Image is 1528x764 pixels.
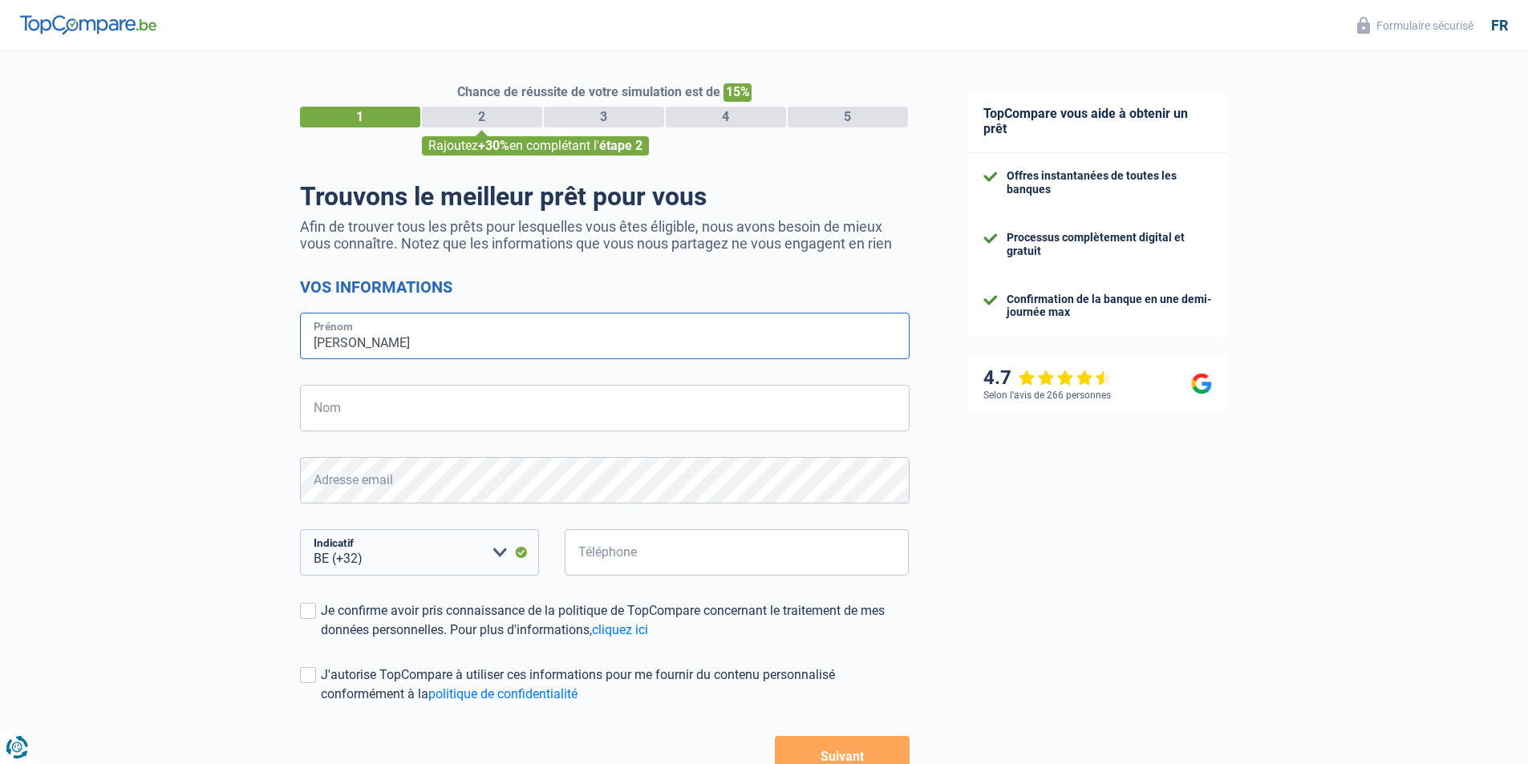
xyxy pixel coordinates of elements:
span: étape 2 [599,138,642,153]
span: Chance de réussite de votre simulation est de [457,84,720,99]
div: 4 [666,107,786,127]
a: politique de confidentialité [428,686,578,701]
span: 15% [723,83,752,102]
div: Processus complètement digital et gratuit [1007,231,1212,258]
button: Formulaire sécurisé [1348,12,1483,38]
div: Rajoutez en complétant l' [422,136,649,156]
div: J'autorise TopCompare à utiliser ces informations pour me fournir du contenu personnalisé conform... [321,665,910,704]
h2: Vos informations [300,277,910,297]
div: TopCompare vous aide à obtenir un prêt [967,90,1228,153]
div: 4.7 [983,366,1113,390]
div: 5 [788,107,908,127]
div: Offres instantanées de toutes les banques [1007,169,1212,196]
div: Selon l’avis de 266 personnes [983,390,1111,401]
div: Confirmation de la banque en une demi-journée max [1007,293,1212,320]
div: 1 [300,107,420,127]
span: +30% [478,138,509,153]
div: 2 [422,107,542,127]
input: 401020304 [565,529,910,576]
div: fr [1491,17,1508,34]
div: 3 [544,107,664,127]
h1: Trouvons le meilleur prêt pour vous [300,181,910,212]
div: Je confirme avoir pris connaissance de la politique de TopCompare concernant le traitement de mes... [321,601,910,640]
p: Afin de trouver tous les prêts pour lesquelles vous êtes éligible, nous avons besoin de mieux vou... [300,218,910,252]
a: cliquez ici [592,622,648,637]
img: TopCompare Logo [20,15,156,34]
